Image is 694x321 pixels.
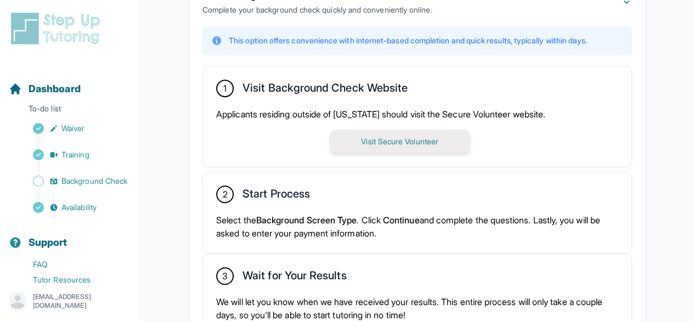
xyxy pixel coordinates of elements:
[9,272,140,288] a: Tutor Resources
[9,200,140,215] a: Availability
[229,35,587,46] p: This option offers convenience with internet-based completion and quick results, typically within...
[9,147,140,162] a: Training
[330,136,470,147] a: Visit Secure Volunteer
[61,149,89,160] span: Training
[223,82,227,95] span: 1
[222,269,228,283] span: 3
[9,11,106,46] img: logo
[242,269,346,286] h2: Wait for Your Results
[61,123,84,134] span: Waiver
[242,187,310,205] h2: Start Process
[33,292,131,310] p: [EMAIL_ADDRESS][DOMAIN_NAME]
[9,121,140,136] a: Waiver
[9,291,131,311] button: [EMAIL_ADDRESS][DOMAIN_NAME]
[216,213,618,240] p: Select the . Click and complete the questions. Lastly, you will be asked to enter your payment in...
[9,173,140,189] a: Background Check
[4,103,136,119] p: To-do list
[9,81,81,97] a: Dashboard
[216,108,618,121] p: Applicants residing outside of [US_STATE] should visit the Secure Volunteer website.
[4,64,136,101] button: Dashboard
[202,4,432,15] p: Complete your background check quickly and conveniently online.
[61,176,127,187] span: Background Check
[242,81,408,99] h2: Visit Background Check Website
[61,202,97,213] span: Availability
[330,129,470,154] button: Visit Secure Volunteer
[383,215,420,226] span: Continue
[29,81,81,97] span: Dashboard
[29,235,67,250] span: Support
[9,257,140,272] a: FAQ
[4,217,136,255] button: Support
[222,188,227,201] span: 2
[256,215,357,226] span: Background Screen Type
